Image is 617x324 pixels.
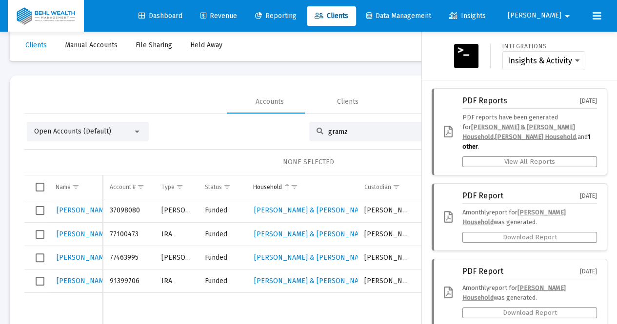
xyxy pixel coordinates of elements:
img: Dashboard [15,6,77,26]
span: [PERSON_NAME] [508,12,561,20]
a: Data Management [358,6,439,26]
span: Clients [315,12,348,20]
span: Reporting [255,12,297,20]
a: Reporting [247,6,304,26]
a: Insights [441,6,494,26]
a: Clients [307,6,356,26]
span: Insights [449,12,486,20]
mat-icon: arrow_drop_down [561,6,573,26]
span: Dashboard [139,12,182,20]
button: [PERSON_NAME] [496,6,585,25]
span: Data Management [366,12,431,20]
span: Revenue [200,12,237,20]
a: Dashboard [131,6,190,26]
a: Revenue [193,6,245,26]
